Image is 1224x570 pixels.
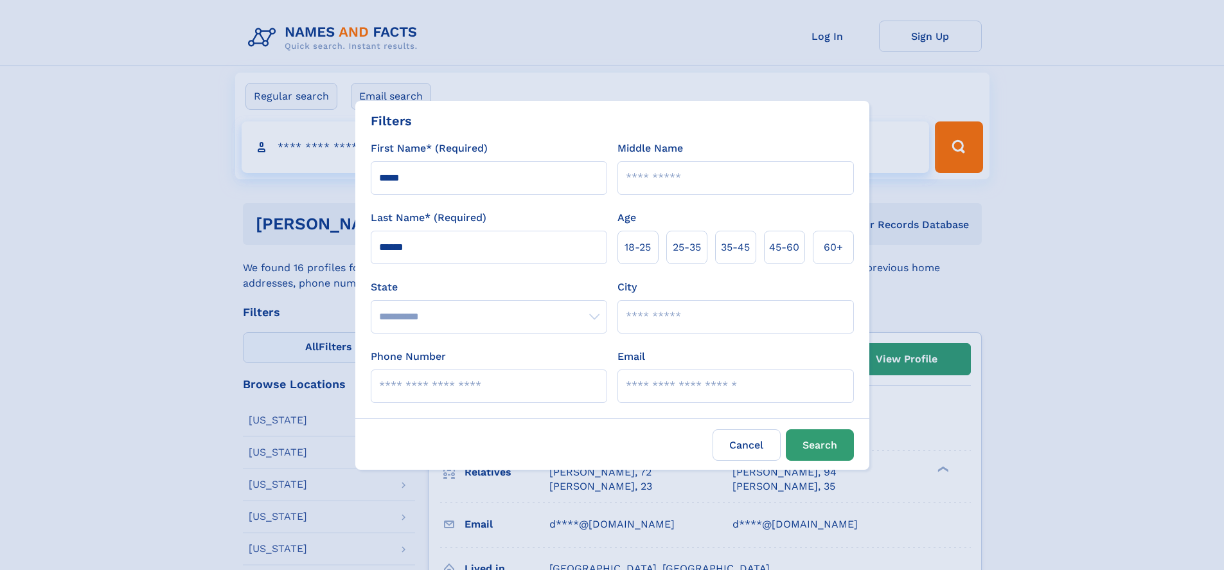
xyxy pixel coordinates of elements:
span: 25‑35 [673,240,701,255]
button: Search [786,429,854,461]
label: Middle Name [617,141,683,156]
label: City [617,280,637,295]
label: Email [617,349,645,364]
label: Phone Number [371,349,446,364]
span: 60+ [824,240,843,255]
label: State [371,280,607,295]
div: Filters [371,111,412,130]
label: Cancel [713,429,781,461]
span: 18‑25 [625,240,651,255]
label: Age [617,210,636,226]
span: 45‑60 [769,240,799,255]
span: 35‑45 [721,240,750,255]
label: First Name* (Required) [371,141,488,156]
label: Last Name* (Required) [371,210,486,226]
